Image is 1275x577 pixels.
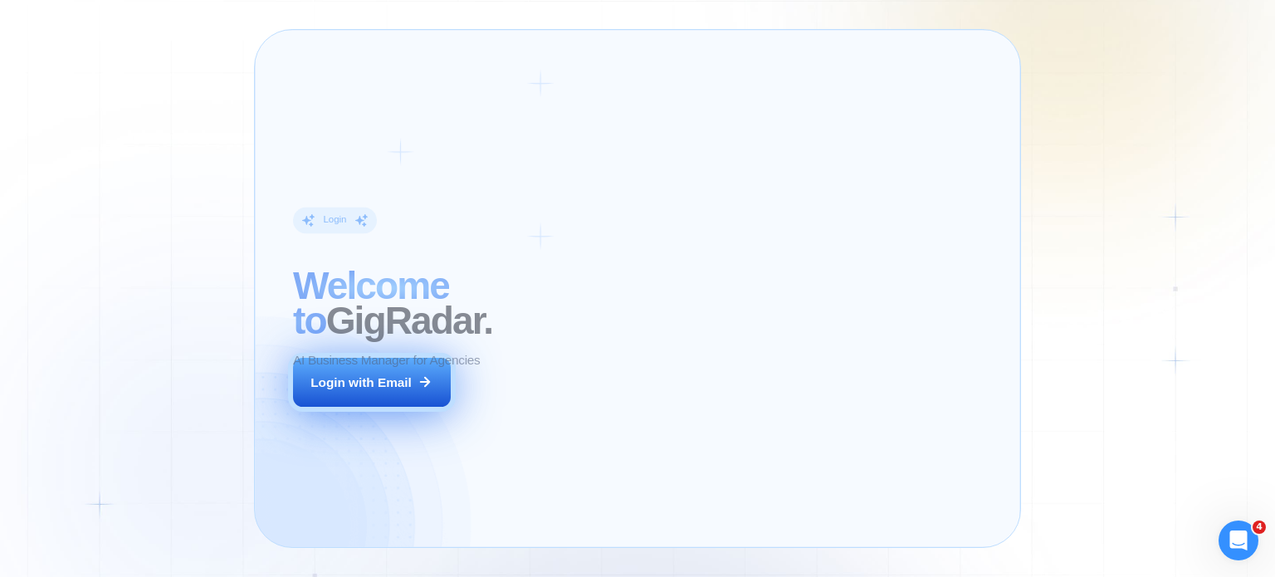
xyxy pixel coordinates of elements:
div: Login [323,214,346,227]
p: AI Business Manager for Agencies [293,351,480,369]
h2: The next generation of lead generation. [614,271,989,340]
p: Previously, we had a 5% to 7% reply rate on Upwork, but now our sales increased by 17%-20%. This ... [633,426,970,496]
button: Login with Email [293,358,451,408]
span: 4 [1253,521,1266,534]
h2: ‍ GigRadar. [293,268,583,338]
span: Welcome to [293,264,449,342]
div: Digital Agency [718,397,789,409]
div: Login with Email [310,374,412,391]
iframe: Intercom live chat [1219,521,1258,560]
div: [PERSON_NAME] [686,376,806,390]
div: CEO [686,397,710,409]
